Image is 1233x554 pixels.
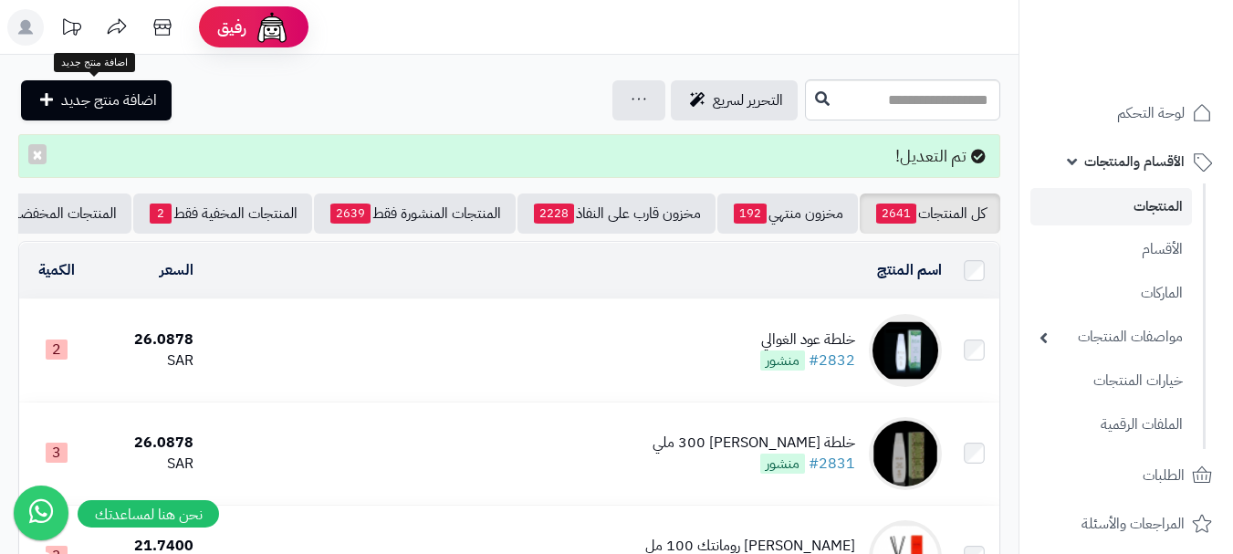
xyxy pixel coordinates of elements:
img: خلطة عود الغوالي [869,314,942,387]
span: اضافة منتج جديد [61,89,157,111]
span: التحرير لسريع [713,89,783,111]
span: 2641 [876,204,916,224]
div: SAR [100,350,193,371]
a: الملفات الرقمية [1030,405,1192,444]
a: تحديثات المنصة [48,9,94,50]
a: التحرير لسريع [671,80,798,120]
a: الماركات [1030,274,1192,313]
span: 2 [46,340,68,360]
a: خيارات المنتجات [1030,361,1192,401]
img: خلطة ريان القريشي 300 ملي [869,417,942,490]
a: لوحة التحكم [1030,91,1222,135]
a: الطلبات [1030,454,1222,497]
a: المراجعات والأسئلة [1030,502,1222,546]
span: منشور [760,350,805,371]
span: رفيق [217,16,246,38]
div: خلطة عود الغوالي [760,329,855,350]
span: 2 [150,204,172,224]
span: المراجعات والأسئلة [1081,511,1185,537]
span: الأقسام والمنتجات [1084,149,1185,174]
div: SAR [100,454,193,475]
a: المنتجات المخفية فقط2 [133,193,312,234]
a: #2832 [809,350,855,371]
a: مخزون قارب على النفاذ2228 [517,193,716,234]
button: × [28,144,47,164]
span: لوحة التحكم [1117,100,1185,126]
a: الكمية [38,259,75,281]
a: مواصفات المنتجات [1030,318,1192,357]
div: 26.0878 [100,433,193,454]
a: مخزون منتهي192 [717,193,858,234]
a: اسم المنتج [877,259,942,281]
a: المنتجات [1030,188,1192,225]
div: تم التعديل! [18,134,1000,178]
span: الطلبات [1143,463,1185,488]
span: 3 [46,443,68,463]
a: اضافة منتج جديد [21,80,172,120]
span: منشور [760,454,805,474]
a: #2831 [809,453,855,475]
a: كل المنتجات2641 [860,193,1000,234]
img: ai-face.png [254,9,290,46]
div: خلطة [PERSON_NAME] 300 ملي [653,433,855,454]
span: 192 [734,204,767,224]
a: الأقسام [1030,230,1192,269]
span: 2639 [330,204,371,224]
a: المنتجات المنشورة فقط2639 [314,193,516,234]
a: السعر [160,259,193,281]
div: 26.0878 [100,329,193,350]
span: 2228 [534,204,574,224]
div: اضافة منتج جديد [54,53,135,73]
